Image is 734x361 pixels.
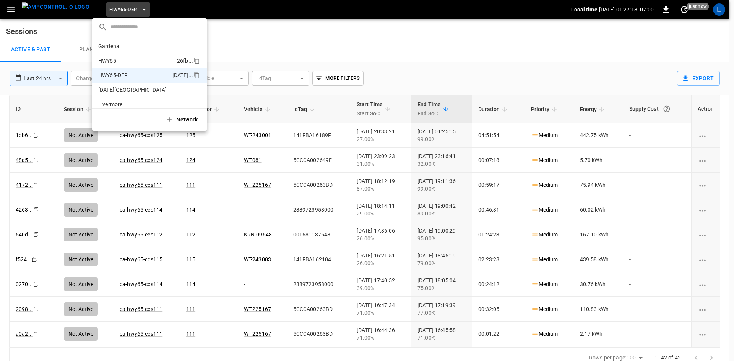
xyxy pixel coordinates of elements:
[98,42,173,50] p: Gardena
[98,100,174,108] p: Livermore
[193,56,201,65] div: copy
[98,71,169,79] p: HWY65-DER
[98,86,174,94] p: [DATE][GEOGRAPHIC_DATA]
[98,57,174,65] p: HWY65
[193,71,201,80] div: copy
[161,112,204,128] button: Network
